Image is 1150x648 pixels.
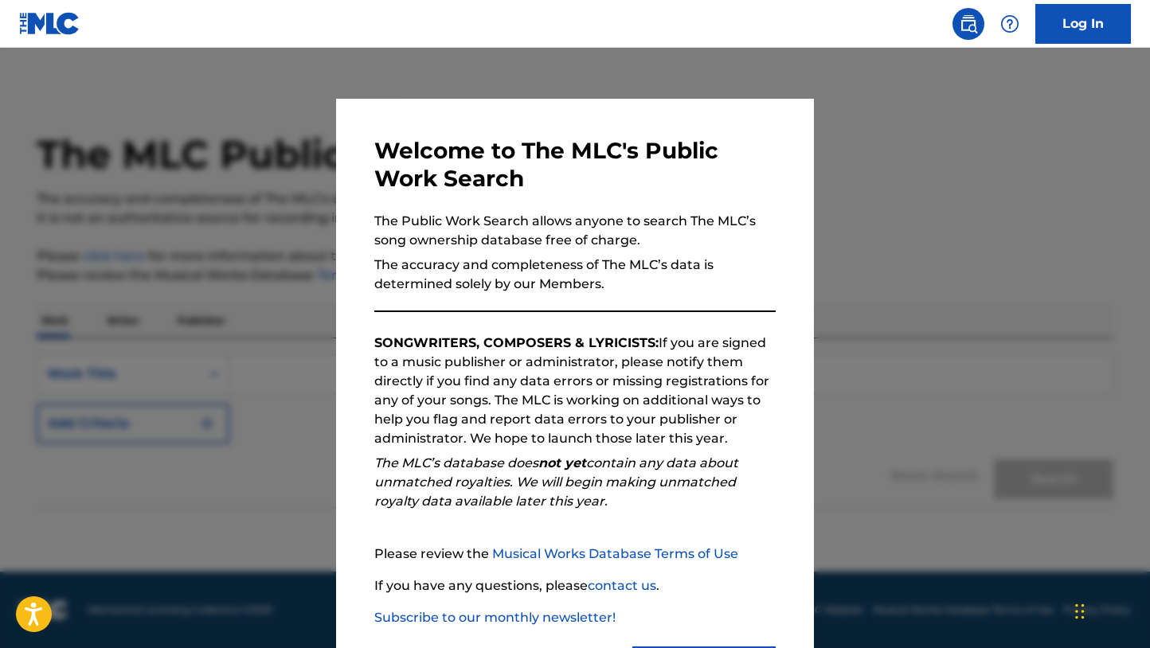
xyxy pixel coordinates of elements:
div: Help [994,8,1026,40]
p: The accuracy and completeness of The MLC’s data is determined solely by our Members. [374,256,776,294]
p: Please review the [374,545,776,564]
a: Public Search [952,8,984,40]
em: The MLC’s database does contain any data about unmatched royalties. We will begin making unmatche... [374,455,738,509]
strong: not yet [538,455,586,470]
iframe: Chat Widget [1070,572,1150,648]
p: The Public Work Search allows anyone to search The MLC’s song ownership database free of charge. [374,212,776,250]
img: search [959,14,978,33]
p: If you are signed to a music publisher or administrator, please notify them directly if you find ... [374,334,776,448]
p: If you have any questions, please . [374,576,776,595]
img: help [1000,14,1019,33]
a: contact us [588,578,656,593]
a: Log In [1035,4,1131,44]
h3: Welcome to The MLC's Public Work Search [374,137,776,193]
img: MLC Logo [19,12,80,35]
strong: SONGWRITERS, COMPOSERS & LYRICISTS: [374,335,659,350]
div: Drag [1075,587,1085,635]
a: Subscribe to our monthly newsletter! [374,610,616,625]
a: Musical Works Database Terms of Use [492,546,738,561]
